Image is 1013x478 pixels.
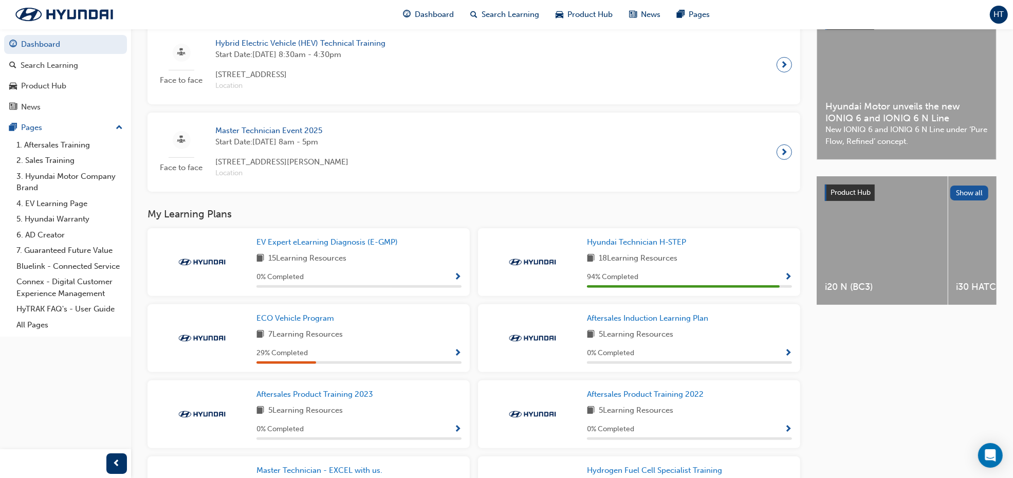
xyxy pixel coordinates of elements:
a: search-iconSearch Learning [463,4,548,25]
span: book-icon [256,328,264,341]
button: Show all [950,186,989,200]
img: Trak [174,333,230,343]
button: Pages [4,118,127,137]
a: Face to faceHybrid Electric Vehicle (HEV) Technical TrainingStart Date:[DATE] 8:30am - 4:30pm[STR... [156,33,792,96]
span: book-icon [587,328,595,341]
span: 0 % Completed [256,271,304,283]
span: 29 % Completed [256,347,308,359]
button: DashboardSearch LearningProduct HubNews [4,33,127,118]
span: Hyundai Technician H-STEP [587,237,686,247]
span: news-icon [9,103,17,112]
span: Pages [689,9,710,21]
span: Show Progress [784,349,792,358]
span: book-icon [587,252,595,265]
h3: My Learning Plans [148,208,800,220]
span: Show Progress [454,349,462,358]
span: Show Progress [454,425,462,434]
div: Pages [21,122,42,134]
span: search-icon [9,61,16,70]
span: sessionType_FACE_TO_FACE-icon [178,134,186,146]
img: Trak [174,257,230,267]
a: HyTRAK FAQ's - User Guide [12,301,127,317]
a: 1. Aftersales Training [12,137,127,153]
a: 3. Hyundai Motor Company Brand [12,169,127,196]
span: Face to face [156,162,207,174]
span: guage-icon [403,8,411,21]
span: book-icon [587,405,595,417]
a: i20 N (BC3) [817,176,948,305]
span: 7 Learning Resources [268,328,343,341]
span: Start Date: [DATE] 8:30am - 4:30pm [215,49,385,61]
img: Trak [5,4,123,25]
a: car-iconProduct Hub [548,4,621,25]
a: pages-iconPages [669,4,719,25]
span: Hybrid Electric Vehicle (HEV) Technical Training [215,38,385,49]
a: ECO Vehicle Program [256,312,338,324]
span: Show Progress [454,273,462,282]
span: News [641,9,661,21]
a: 7. Guaranteed Future Value [12,243,127,259]
span: 5 Learning Resources [268,405,343,417]
a: Master Technician - EXCEL with us. [256,465,386,476]
span: HT [994,9,1004,21]
span: Show Progress [784,273,792,282]
span: Aftersales Induction Learning Plan [587,314,708,323]
span: pages-icon [677,8,685,21]
span: pages-icon [9,123,17,133]
a: All Pages [12,317,127,333]
span: search-icon [471,8,478,21]
img: Trak [174,409,230,419]
img: Trak [504,409,561,419]
a: Product Hub [4,77,127,96]
span: Location [215,80,385,92]
span: 0 % Completed [587,424,634,435]
a: news-iconNews [621,4,669,25]
button: Show Progress [784,271,792,284]
span: New IONIQ 6 and IONIQ 6 N Line under ‘Pure Flow, Refined’ concept. [825,124,988,147]
span: Show Progress [784,425,792,434]
a: Search Learning [4,56,127,75]
span: Hydrogen Fuel Cell Specialist Training [587,466,722,475]
span: up-icon [116,121,123,135]
span: Product Hub [831,188,871,197]
a: guage-iconDashboard [395,4,463,25]
a: 2. Sales Training [12,153,127,169]
span: ECO Vehicle Program [256,314,334,323]
span: news-icon [630,8,637,21]
span: 0 % Completed [587,347,634,359]
button: Show Progress [784,423,792,436]
a: Bluelink - Connected Service [12,259,127,274]
div: Open Intercom Messenger [978,443,1003,468]
span: EV Expert eLearning Diagnosis (E-GMP) [256,237,398,247]
a: 6. AD Creator [12,227,127,243]
span: car-icon [9,82,17,91]
span: next-icon [781,145,788,159]
button: Show Progress [454,347,462,360]
button: Show Progress [454,423,462,436]
a: Connex - Digital Customer Experience Management [12,274,127,301]
button: Show Progress [784,347,792,360]
span: 0 % Completed [256,424,304,435]
a: Hyundai Technician H-STEP [587,236,690,248]
span: Aftersales Product Training 2022 [587,390,704,399]
span: Face to face [156,75,207,86]
a: Aftersales Product Training 2022 [587,389,708,400]
a: 4. EV Learning Page [12,196,127,212]
span: 5 Learning Resources [599,405,673,417]
span: Search Learning [482,9,540,21]
span: 18 Learning Resources [599,252,677,265]
img: Trak [504,257,561,267]
a: Dashboard [4,35,127,54]
a: Product HubShow all [825,185,988,201]
span: book-icon [256,405,264,417]
span: Location [215,168,348,179]
a: 5. Hyundai Warranty [12,211,127,227]
span: Master Technician Event 2025 [215,125,348,137]
a: Hydrogen Fuel Cell Specialist Training [587,465,726,476]
a: News [4,98,127,117]
div: Product Hub [21,80,66,92]
a: Aftersales Induction Learning Plan [587,312,712,324]
span: car-icon [556,8,564,21]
